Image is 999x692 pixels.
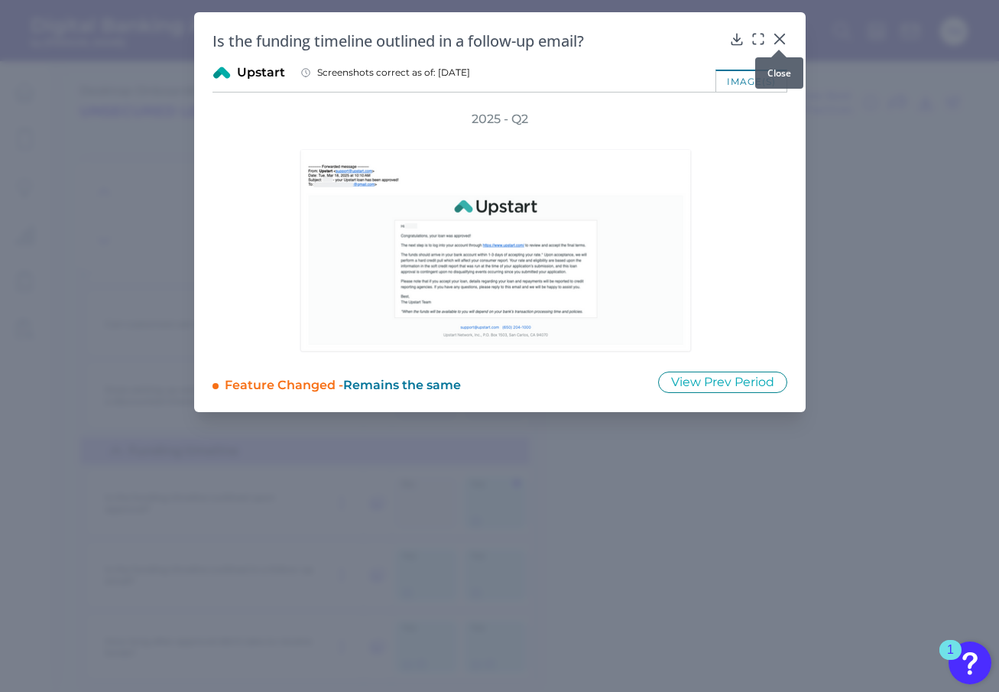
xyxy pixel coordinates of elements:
div: Close [755,57,803,89]
button: Open Resource Center, 1 new notification [949,642,991,684]
h2: Is the funding timeline outlined in a follow-up email? [212,31,723,51]
div: Feature Changed - [225,371,637,394]
div: image(s) [715,70,787,92]
img: Upstart [212,63,231,82]
div: 1 [947,650,954,670]
span: Remains the same [343,378,461,392]
span: Screenshots correct as of: [DATE] [317,67,470,79]
button: View Prev Period [658,372,787,393]
span: Upstart [237,64,285,81]
h3: 2025 - Q2 [472,111,528,128]
img: 6427-Upstart-Q2-2025.png [300,149,692,352]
